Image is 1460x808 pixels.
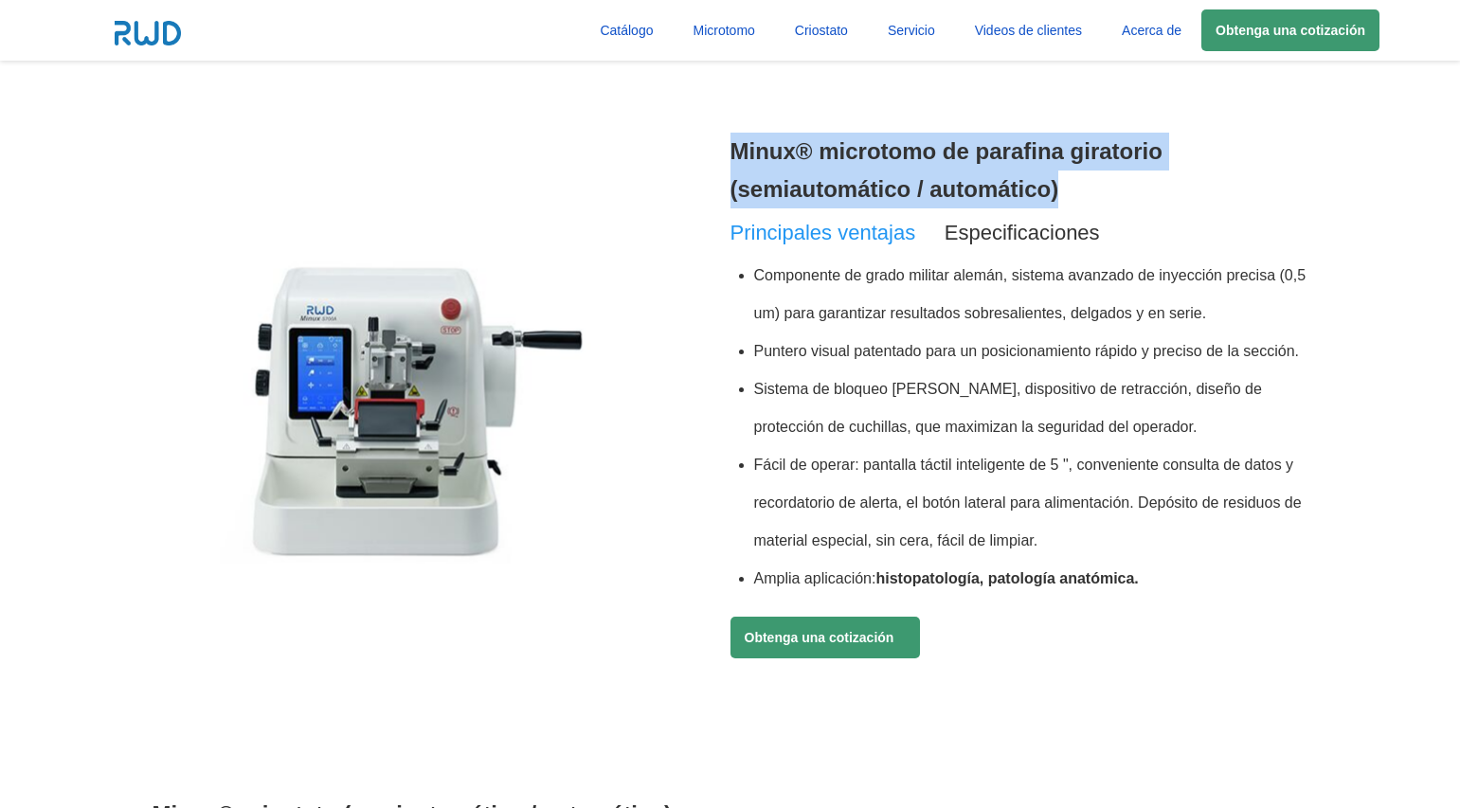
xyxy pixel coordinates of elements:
[754,370,1308,446] li: Sistema de bloqueo [PERSON_NAME], dispositivo de retracción, diseño de protección de cuchillas, q...
[1201,9,1379,51] a: Obtenga una cotización
[754,446,1308,560] li: Fácil de operar: pantalla táctil inteligente de 5 ", conveniente consulta de datos y recordatorio...
[730,617,920,658] a: Obtenga una cotización
[875,570,1138,586] b: histopatología, patología anatómica.
[945,221,1100,244] span: Especificaciones
[754,332,1308,370] li: Puntero visual patentado para un posicionamiento rápido y preciso de la sección.
[754,257,1308,332] li: Componente de grado militar alemán, sistema avanzado de inyección precisa (0,5 um) para garantiza...
[754,560,1308,598] li: Amplia aplicación:
[730,221,916,244] span: Principales ventajas
[730,133,1308,208] h3: Minux® microtomo de parafina giratorio (semiautomático / automático)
